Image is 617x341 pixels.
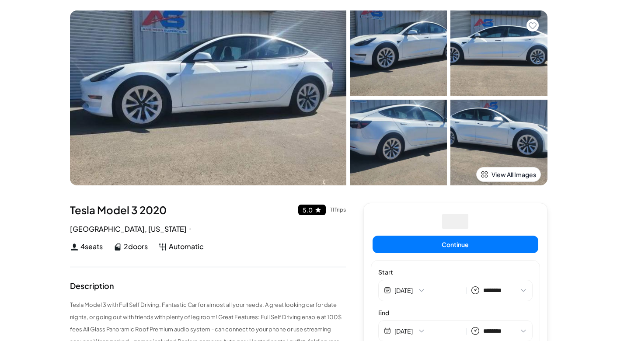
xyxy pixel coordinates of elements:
button: Continue [373,236,538,253]
img: Car Image 3 [350,100,447,185]
button: Add to favorites [526,19,539,31]
div: 11 Trips [330,207,346,212]
img: Car [70,10,346,185]
button: [DATE] [394,286,461,295]
span: | [465,326,467,336]
img: view-all [481,171,488,178]
div: [GEOGRAPHIC_DATA], [US_STATE] [70,224,346,234]
span: View All Images [492,170,536,179]
button: View All Images [476,167,541,182]
span: 2 doors [124,241,148,252]
div: Description [70,282,114,290]
span: 4 seats [80,241,103,252]
img: Car Image 2 [450,10,547,96]
img: Car Image 1 [350,10,447,96]
span: | [465,285,467,296]
label: End [378,308,533,317]
div: Tesla Model 3 2020 [70,203,346,217]
label: Start [378,268,533,276]
div: 5.0 [303,207,313,213]
img: Car Image 4 [450,100,547,185]
span: Automatic [169,241,204,252]
img: star [314,206,321,213]
button: [DATE] [394,327,461,335]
